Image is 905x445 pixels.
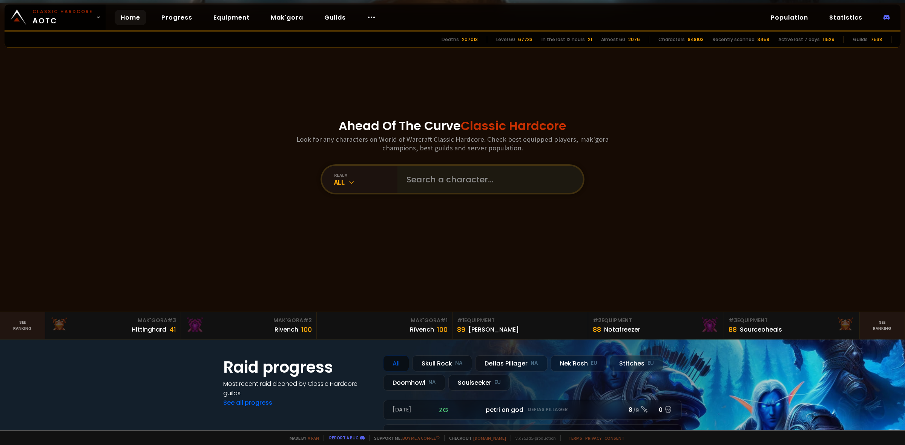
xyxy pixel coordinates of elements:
[593,317,719,324] div: Equipment
[452,312,588,339] a: #1Equipment89[PERSON_NAME]
[329,435,359,440] a: Report a bug
[317,312,452,339] a: Mak'Gora#1Rîvench100
[5,5,106,30] a: Classic HardcoreAOTC
[475,355,548,372] div: Defias Pillager
[334,178,397,187] div: All
[207,10,256,25] a: Equipment
[462,36,478,43] div: 207013
[511,435,556,441] span: v. d752d5 - production
[461,117,566,134] span: Classic Hardcore
[585,435,601,441] a: Privacy
[778,36,820,43] div: Active last 7 days
[604,435,624,441] a: Consent
[169,324,176,335] div: 41
[383,424,682,444] a: [DATE]roaqpetri on godDefias Pillager5 /60
[223,355,374,379] h1: Raid progress
[604,325,640,334] div: Notafreezer
[496,36,515,43] div: Level 60
[588,312,724,339] a: #2Equipment88Notafreezer
[442,36,459,43] div: Deaths
[740,325,782,334] div: Sourceoheals
[223,379,374,398] h4: Most recent raid cleaned by Classic Hardcore guilds
[45,312,181,339] a: Mak'Gora#3Hittinghard41
[383,375,445,391] div: Doomhowl
[440,317,448,324] span: # 1
[610,355,663,372] div: Stitches
[339,117,566,135] h1: Ahead Of The Curve
[334,172,397,178] div: realm
[265,10,309,25] a: Mak'gora
[308,435,319,441] a: a fan
[468,325,519,334] div: [PERSON_NAME]
[301,324,312,335] div: 100
[494,379,501,386] small: EU
[765,10,814,25] a: Population
[428,379,436,386] small: NA
[871,36,882,43] div: 7538
[32,8,93,15] small: Classic Hardcore
[601,36,625,43] div: Almost 60
[437,324,448,335] div: 100
[688,36,704,43] div: 848103
[383,355,409,372] div: All
[853,36,868,43] div: Guilds
[402,166,574,193] input: Search a character...
[823,10,868,25] a: Statistics
[823,36,834,43] div: 11529
[713,36,755,43] div: Recently scanned
[383,400,682,420] a: [DATE]zgpetri on godDefias Pillager8 /90
[181,312,317,339] a: Mak'Gora#2Rivench100
[473,435,506,441] a: [DOMAIN_NAME]
[729,317,855,324] div: Equipment
[318,10,352,25] a: Guilds
[457,317,583,324] div: Equipment
[647,359,654,367] small: EU
[32,8,93,26] span: AOTC
[457,324,465,335] div: 89
[321,317,448,324] div: Mak'Gora
[285,435,319,441] span: Made by
[568,435,582,441] a: Terms
[541,36,585,43] div: In the last 12 hours
[593,324,601,335] div: 88
[186,317,312,324] div: Mak'Gora
[132,325,166,334] div: Hittinghard
[758,36,769,43] div: 3458
[402,435,440,441] a: Buy me a coffee
[167,317,176,324] span: # 3
[729,324,737,335] div: 88
[457,317,464,324] span: # 1
[551,355,607,372] div: Nek'Rosh
[412,355,472,372] div: Skull Rock
[658,36,685,43] div: Characters
[369,435,440,441] span: Support me,
[593,317,601,324] span: # 2
[860,312,905,339] a: Seeranking
[455,359,463,367] small: NA
[628,36,640,43] div: 2076
[155,10,198,25] a: Progress
[448,375,510,391] div: Soulseeker
[115,10,146,25] a: Home
[531,359,538,367] small: NA
[50,317,176,324] div: Mak'Gora
[303,317,312,324] span: # 2
[518,36,532,43] div: 67733
[591,359,597,367] small: EU
[293,135,612,152] h3: Look for any characters on World of Warcraft Classic Hardcore. Check best equipped players, mak'g...
[410,325,434,334] div: Rîvench
[724,312,860,339] a: #3Equipment88Sourceoheals
[588,36,592,43] div: 21
[729,317,737,324] span: # 3
[444,435,506,441] span: Checkout
[275,325,298,334] div: Rivench
[223,398,272,407] a: See all progress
